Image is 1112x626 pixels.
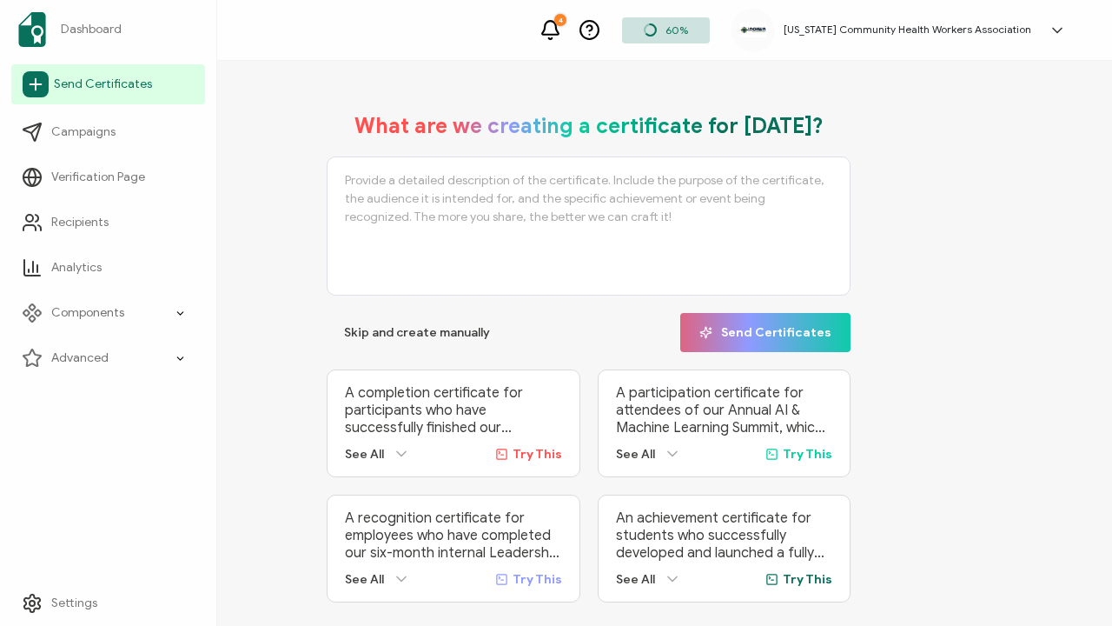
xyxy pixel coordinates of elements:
[554,14,566,26] div: 4
[665,23,688,37] span: 60%
[61,21,122,38] span: Dashboard
[616,447,655,462] span: See All
[51,304,124,322] span: Components
[11,250,205,285] a: Analytics
[616,509,833,562] p: An achievement certificate for students who successfully developed and launched a fully functiona...
[51,259,102,276] span: Analytics
[11,5,205,54] a: Dashboard
[18,12,46,47] img: sertifier-logomark-colored.svg
[345,509,562,562] p: A recognition certificate for employees who have completed our six-month internal Leadership Deve...
[344,327,490,339] span: Skip and create manually
[11,205,205,240] a: Recipients
[345,572,384,587] span: See All
[51,214,109,231] span: Recipients
[616,572,655,587] span: See All
[513,572,562,587] span: Try This
[680,313,851,352] button: Send Certificates
[51,350,109,367] span: Advanced
[11,64,205,104] a: Send Certificates
[51,595,97,612] span: Settings
[783,447,832,462] span: Try This
[616,384,833,436] p: A participation certificate for attendees of our Annual AI & Machine Learning Summit, which broug...
[699,326,831,339] span: Send Certificates
[740,23,766,37] img: 9c842cb6-4ed7-4ec3-b445-b17f7802da1f.jpg
[11,160,205,195] a: Verification Page
[51,169,145,186] span: Verification Page
[54,76,152,93] span: Send Certificates
[513,447,562,462] span: Try This
[345,384,562,436] p: A completion certificate for participants who have successfully finished our ‘Advanced Digital Ma...
[11,586,205,621] a: Settings
[345,447,384,462] span: See All
[354,113,824,139] h1: What are we creating a certificate for [DATE]?
[11,115,205,150] a: Campaigns
[783,572,832,587] span: Try This
[51,123,116,141] span: Campaigns
[784,23,1031,36] h5: [US_STATE] Community Health Workers Association
[327,313,507,352] button: Skip and create manually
